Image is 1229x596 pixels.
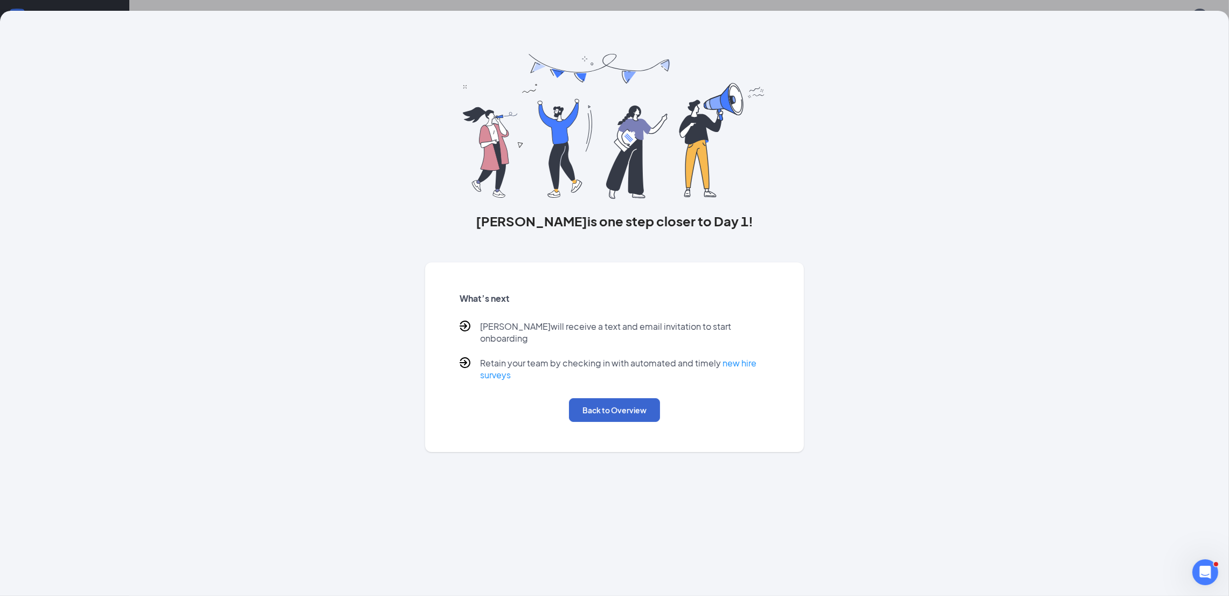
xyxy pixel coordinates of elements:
p: Retain your team by checking in with automated and timely [480,357,770,381]
button: Back to Overview [569,398,660,422]
a: new hire surveys [480,357,756,380]
h3: [PERSON_NAME] is one step closer to Day 1! [425,212,804,230]
h5: What’s next [460,293,770,304]
p: [PERSON_NAME] will receive a text and email invitation to start onboarding [480,321,770,344]
img: you are all set [463,54,766,199]
iframe: Intercom live chat [1192,559,1218,585]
